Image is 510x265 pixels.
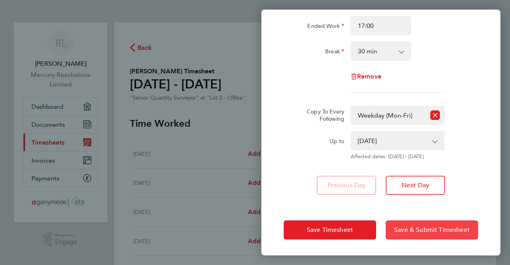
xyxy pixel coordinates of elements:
[330,137,344,147] label: Up to
[351,73,381,80] button: Remove
[284,220,376,239] button: Save Timesheet
[394,226,470,234] span: Save & Submit Timesheet
[386,176,445,195] button: Next Day
[307,226,353,234] span: Save Timesheet
[430,106,440,124] button: Reset selection
[386,220,478,239] button: Save & Submit Timesheet
[351,16,411,35] input: E.g. 18:00
[351,153,445,160] span: Affected dates: [DATE] - [DATE]
[307,22,344,32] label: Ended Work
[325,48,344,57] label: Break
[402,181,429,189] span: Next Day
[357,73,381,80] span: Remove
[300,108,344,122] label: Copy To Every Following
